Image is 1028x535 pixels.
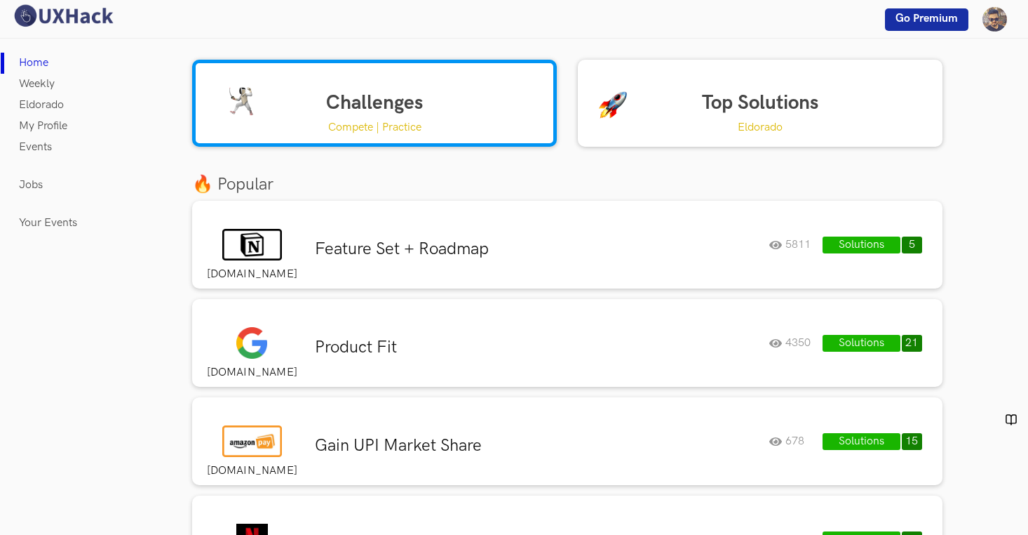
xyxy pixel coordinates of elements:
a: [DOMAIN_NAME]Product Fit4350Solutions21 [192,299,942,397]
a: Challenges [192,60,557,147]
img: rocket [599,91,627,119]
button: 21 [902,335,922,352]
a: Top Solutions [578,60,942,147]
a: Jobs [19,175,43,196]
img: UXHack logo [11,4,116,28]
label: [DOMAIN_NAME] [199,366,304,380]
button: Solutions [823,335,900,352]
p: Eldorado [738,119,783,136]
a: My Profile [19,116,67,137]
img: sword [227,87,255,115]
a: Home [19,53,48,74]
label: [DOMAIN_NAME] [199,267,304,282]
a: Events [19,137,52,158]
div: 5811 [769,237,821,253]
span: Go Premium [895,12,958,25]
img: Amazon_Pay_logo_0709211000 [222,425,281,457]
a: Go Premium [885,8,968,31]
a: Weekly [19,74,55,95]
h3: Product Fit [315,337,758,358]
a: [DOMAIN_NAME]Gain UPI Market Share678Solutions15 [192,397,942,496]
img: Your profile pic [982,7,1007,32]
button: Solutions [823,433,900,450]
div: 678 [769,433,821,450]
a: Your Events [19,213,77,234]
button: Solutions [823,237,900,253]
button: 5 [902,237,922,253]
h3: Feature Set + Roadmap [315,239,758,260]
div: 🔥 Popular [182,172,953,197]
a: [DOMAIN_NAME]Feature Set + Roadmap5811Solutions5 [192,201,942,299]
img: Notion_logo_0709210959 [222,229,281,260]
label: [DOMAIN_NAME] [199,464,304,478]
a: Eldorado [19,95,64,116]
img: Google_logo_0208241137 [236,327,267,359]
p: Compete | Practice [328,119,421,136]
div: 4350 [769,335,821,352]
button: 15 [902,433,922,450]
h3: Gain UPI Market Share [315,435,758,456]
